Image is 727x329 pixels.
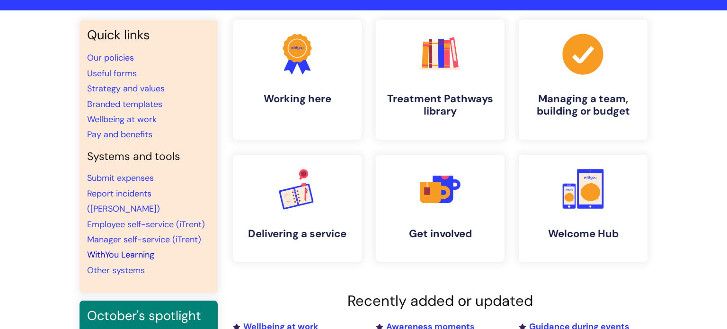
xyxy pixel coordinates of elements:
[240,228,354,240] h4: Delivering a service
[87,27,210,43] h3: Quick links
[376,155,505,262] a: Get involved
[233,155,362,262] a: Delivering a service
[233,20,362,140] a: Working here
[87,68,137,79] a: Useful forms
[87,150,210,163] h4: Systems and tools
[519,20,647,140] a: Managing a team, building or budget
[233,292,647,310] h2: Recently added or updated
[87,129,152,140] a: Pay and benefits
[376,20,505,140] a: Treatment Pathways library
[87,234,201,245] a: Manager self-service (iTrent)
[87,172,154,184] a: Submit expenses
[87,188,160,214] a: Report incidents ([PERSON_NAME])
[87,52,134,63] a: Our policies
[87,219,205,230] a: Employee self-service (iTrent)
[526,93,640,118] h4: Managing a team, building or budget
[383,93,497,118] h4: Treatment Pathways library
[526,228,640,240] h4: Welcome Hub
[87,98,162,110] a: Branded templates
[519,155,647,262] a: Welcome Hub
[87,114,157,125] a: Wellbeing at work
[87,265,145,276] a: Other systems
[383,228,497,240] h4: Get involved
[87,83,165,94] a: Strategy and values
[240,93,354,105] h4: Working here
[87,249,154,260] a: WithYou Learning
[87,308,210,323] h3: October's spotlight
